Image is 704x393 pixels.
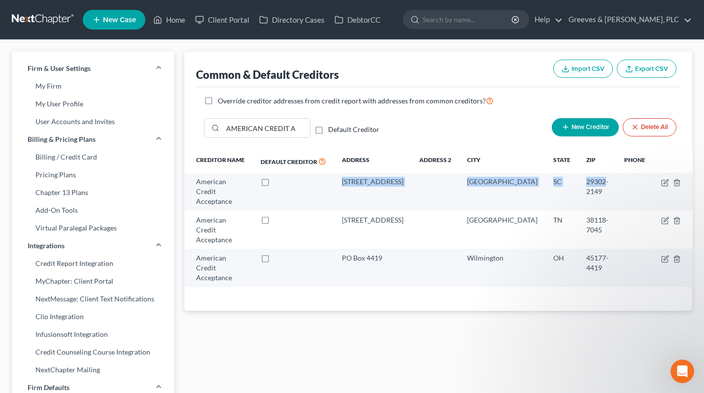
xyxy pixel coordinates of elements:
a: Virtual Paralegal Packages [12,219,174,237]
span: Integrations [28,241,65,251]
a: DebtorCC [330,11,385,29]
a: My Firm [12,77,174,95]
div: SC [553,177,570,187]
div: American Credit Acceptance [196,177,245,206]
span: Address 2 [419,156,451,164]
span: Delete All [641,124,668,131]
span: Zip [586,156,596,164]
button: Export CSV [617,60,676,78]
button: New Creditor [552,118,619,136]
span: Billing & Pricing Plans [28,134,96,144]
div: [STREET_ADDRESS] [342,215,403,225]
a: Clio Integration [12,308,174,326]
span: City [467,156,480,164]
a: Pricing Plans [12,166,174,184]
a: Chapter 13 Plans [12,184,174,201]
span: Phone [624,156,645,164]
button: Import CSV [553,60,613,78]
span: Firm Defaults [28,383,69,393]
iframe: Intercom live chat [670,360,694,383]
a: Firm & User Settings [12,60,174,77]
span: Address [342,156,369,164]
span: Firm & User Settings [28,64,91,73]
div: 45177-4419 [586,253,608,273]
div: 29302-2149 [586,177,608,196]
a: Directory Cases [254,11,330,29]
a: NextMessage: Client Text Notifications [12,290,174,308]
span: Import CSV [571,65,604,73]
span: New Case [103,16,136,24]
div: [GEOGRAPHIC_DATA] [467,215,537,225]
a: Infusionsoft Integration [12,326,174,343]
a: Greeves & [PERSON_NAME], PLC [564,11,692,29]
div: American Credit Acceptance [196,253,245,283]
div: American Credit Acceptance [196,215,245,245]
div: 38118-7045 [586,215,608,235]
a: NextChapter Mailing [12,361,174,379]
a: User Accounts and Invites [12,113,174,131]
button: firmCaseType.title [661,217,669,225]
a: Home [148,11,190,29]
button: firmCaseType.title [661,179,669,187]
a: Credit Report Integration [12,255,174,272]
div: Common & Default Creditors [196,67,339,82]
a: MyChapter: Client Portal [12,272,174,290]
div: [GEOGRAPHIC_DATA] [467,177,537,187]
span: New Creditor [571,124,609,131]
div: [STREET_ADDRESS] [342,177,403,187]
button: Delete All [623,118,676,136]
label: Default Creditor [328,125,379,134]
input: Quick Search [223,119,310,137]
a: Credit Counseling Course Integration [12,343,174,361]
div: TN [553,215,570,225]
a: Client Portal [190,11,254,29]
button: firmCaseType.title [661,255,669,263]
div: OH [553,253,570,263]
a: Add-On Tools [12,201,174,219]
span: Default Creditor [261,158,317,165]
span: Creditor Name [196,156,245,164]
input: Search by name... [423,10,513,29]
a: Help [530,11,563,29]
div: PO Box 4419 [342,253,403,263]
a: Billing & Pricing Plans [12,131,174,148]
a: Integrations [12,237,174,255]
a: My User Profile [12,95,174,113]
span: Override creditor addresses from credit report with addresses from common creditors? [218,97,486,105]
a: Billing / Credit Card [12,148,174,166]
span: State [553,156,570,164]
div: Wilmington [467,253,537,263]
